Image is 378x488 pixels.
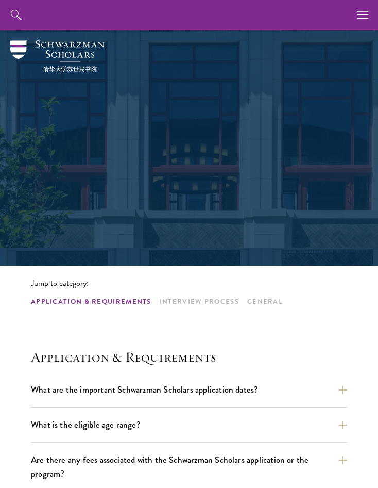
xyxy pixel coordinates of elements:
[31,416,347,434] button: What is the eligible age range?
[31,451,347,483] button: Are there any fees associated with the Schwarzman Scholars application or the program?
[31,349,347,365] h4: Application & Requirements
[31,381,347,399] button: What are the important Schwarzman Scholars application dates?
[160,297,239,307] a: Interview Process
[247,297,283,307] a: General
[31,297,151,307] a: Application & Requirements
[10,40,105,72] img: Schwarzman Scholars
